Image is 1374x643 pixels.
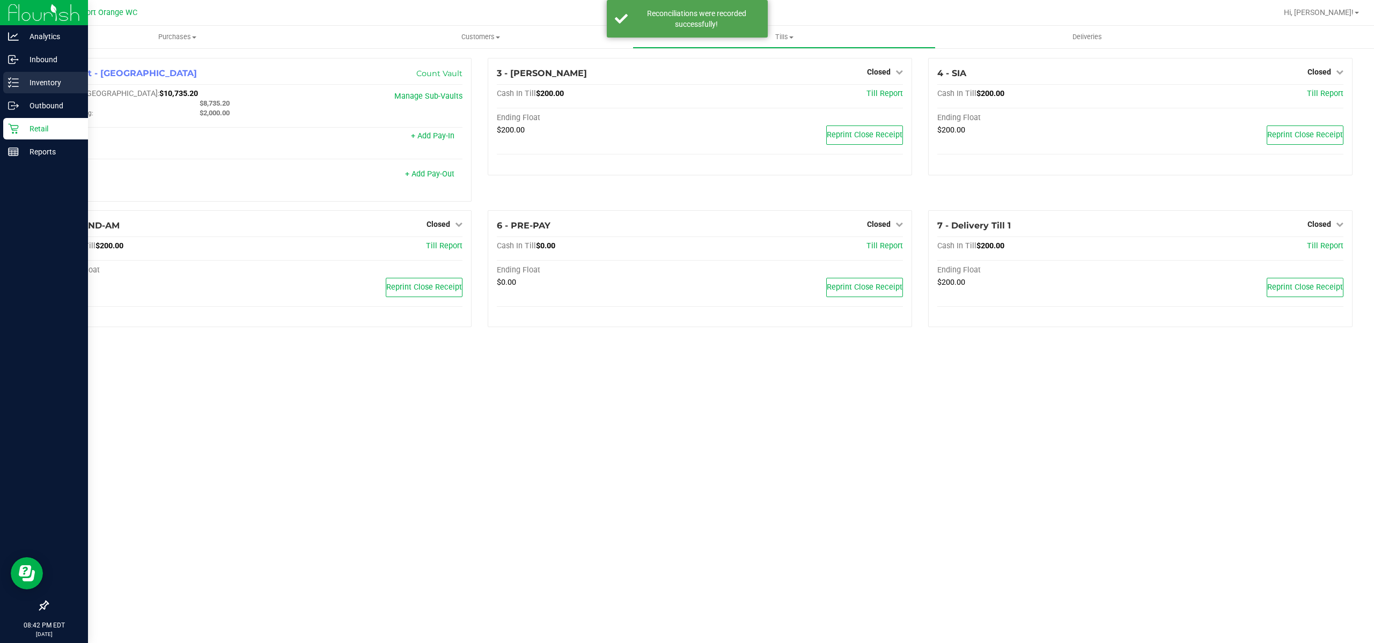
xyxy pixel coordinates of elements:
[56,89,159,98] span: Cash In [GEOGRAPHIC_DATA]:
[19,145,83,158] p: Reports
[8,123,19,134] inline-svg: Retail
[826,278,903,297] button: Reprint Close Receipt
[1267,278,1343,297] button: Reprint Close Receipt
[976,89,1004,98] span: $200.00
[937,220,1011,231] span: 7 - Delivery Till 1
[937,241,976,250] span: Cash In Till
[497,241,536,250] span: Cash In Till
[56,171,260,180] div: Pay-Outs
[937,278,965,287] span: $200.00
[8,77,19,88] inline-svg: Inventory
[8,100,19,111] inline-svg: Outbound
[26,32,329,42] span: Purchases
[5,620,83,630] p: 08:42 PM EDT
[386,283,462,292] span: Reprint Close Receipt
[536,89,564,98] span: $200.00
[56,220,120,231] span: 5 - SI-AND-AM
[497,220,550,231] span: 6 - PRE-PAY
[8,146,19,157] inline-svg: Reports
[936,26,1239,48] a: Deliveries
[937,68,966,78] span: 4 - SIA
[826,125,903,145] button: Reprint Close Receipt
[497,113,700,123] div: Ending Float
[1267,130,1343,139] span: Reprint Close Receipt
[19,76,83,89] p: Inventory
[427,220,450,228] span: Closed
[8,54,19,65] inline-svg: Inbound
[8,31,19,42] inline-svg: Analytics
[56,265,260,275] div: Ending Float
[976,241,1004,250] span: $200.00
[827,130,902,139] span: Reprint Close Receipt
[937,89,976,98] span: Cash In Till
[497,89,536,98] span: Cash In Till
[937,265,1141,275] div: Ending Float
[19,99,83,112] p: Outbound
[5,630,83,638] p: [DATE]
[56,132,260,142] div: Pay-Ins
[19,30,83,43] p: Analytics
[82,8,137,17] span: Port Orange WC
[411,131,454,141] a: + Add Pay-In
[634,8,760,29] div: Reconciliations were recorded successfully!
[497,68,587,78] span: 3 - [PERSON_NAME]
[1307,89,1343,98] a: Till Report
[416,69,462,78] a: Count Vault
[633,26,936,48] a: Tills
[95,241,123,250] span: $200.00
[1307,241,1343,250] a: Till Report
[405,169,454,179] a: + Add Pay-Out
[633,32,935,42] span: Tills
[497,125,525,135] span: $200.00
[394,92,462,101] a: Manage Sub-Vaults
[11,557,43,589] iframe: Resource center
[1267,283,1343,292] span: Reprint Close Receipt
[866,241,903,250] a: Till Report
[19,53,83,66] p: Inbound
[329,26,632,48] a: Customers
[867,68,891,76] span: Closed
[329,32,631,42] span: Customers
[937,113,1141,123] div: Ending Float
[827,283,902,292] span: Reprint Close Receipt
[497,278,516,287] span: $0.00
[1284,8,1354,17] span: Hi, [PERSON_NAME]!
[200,99,230,107] span: $8,735.20
[200,109,230,117] span: $2,000.00
[536,241,555,250] span: $0.00
[26,26,329,48] a: Purchases
[937,125,965,135] span: $200.00
[1307,220,1331,228] span: Closed
[56,68,197,78] span: 1 - Vault - [GEOGRAPHIC_DATA]
[1267,125,1343,145] button: Reprint Close Receipt
[1058,32,1116,42] span: Deliveries
[386,278,462,297] button: Reprint Close Receipt
[866,89,903,98] a: Till Report
[19,122,83,135] p: Retail
[867,220,891,228] span: Closed
[426,241,462,250] a: Till Report
[497,265,700,275] div: Ending Float
[159,89,198,98] span: $10,735.20
[1307,68,1331,76] span: Closed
